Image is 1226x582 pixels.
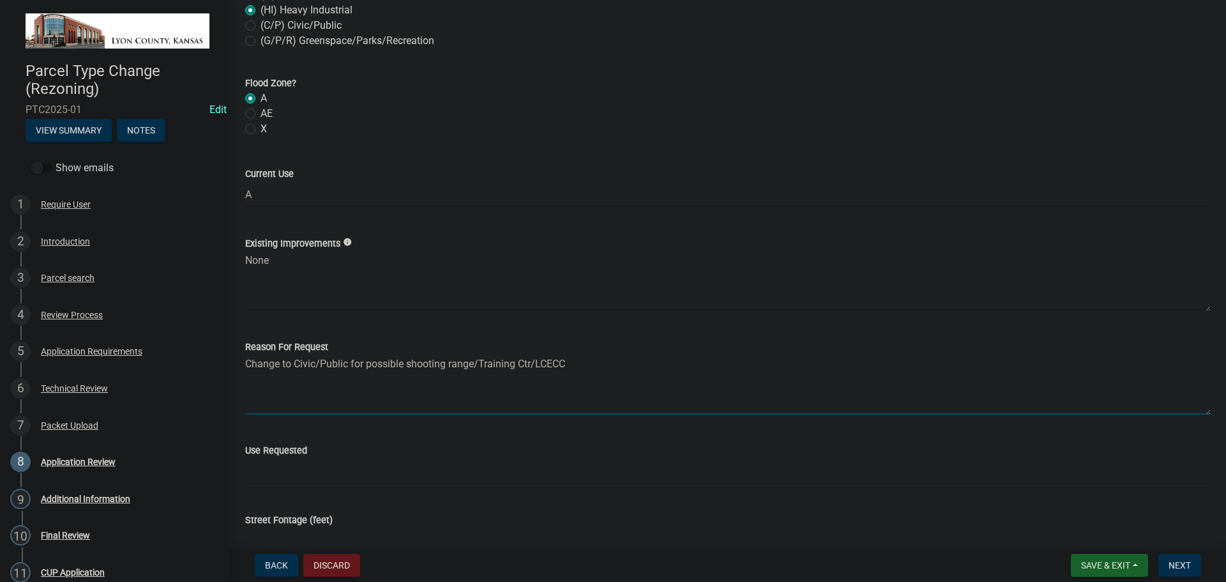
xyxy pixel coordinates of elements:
[261,106,273,121] label: AE
[31,160,114,176] label: Show emails
[10,489,31,509] div: 9
[265,560,288,571] span: Back
[41,237,90,246] div: Introduction
[303,554,360,577] button: Discard
[245,516,333,525] label: Street Fontage (feet)
[10,305,31,325] div: 4
[245,170,294,179] label: Current Use
[10,415,31,436] div: 7
[41,421,98,430] div: Packet Upload
[261,18,342,33] label: (C/P) Civic/Public
[10,194,31,215] div: 1
[41,200,91,209] div: Require User
[261,33,434,49] label: (G/P/R) Greenspace/Parks/Recreation
[10,452,31,472] div: 8
[10,268,31,288] div: 3
[41,531,90,540] div: Final Review
[343,238,352,247] i: info
[245,240,340,249] label: Existing Improvements
[1071,554,1148,577] button: Save & Exit
[117,119,165,142] button: Notes
[41,568,105,577] div: CUP Application
[26,126,112,136] wm-modal-confirm: Summary
[41,457,116,466] div: Application Review
[41,310,103,319] div: Review Process
[245,343,328,352] label: Reason For Request
[1169,560,1191,571] span: Next
[10,378,31,399] div: 6
[245,79,296,88] label: Flood Zone?
[26,103,204,116] span: PTC2025-01
[26,119,112,142] button: View Summary
[10,231,31,252] div: 2
[261,3,352,18] label: (HI) Heavy Industrial
[41,384,108,393] div: Technical Review
[10,341,31,362] div: 5
[1081,560,1130,571] span: Save & Exit
[10,525,31,546] div: 10
[117,126,165,136] wm-modal-confirm: Notes
[245,447,307,456] label: Use Requested
[26,62,220,99] h4: Parcel Type Change (Rezoning)
[41,347,142,356] div: Application Requirements
[209,103,227,116] wm-modal-confirm: Edit Application Number
[26,13,209,49] img: Lyon County, Kansas
[209,103,227,116] a: Edit
[261,91,267,106] label: A
[255,554,298,577] button: Back
[41,494,130,503] div: Additional Information
[41,273,95,282] div: Parcel search
[1158,554,1201,577] button: Next
[261,121,267,137] label: X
